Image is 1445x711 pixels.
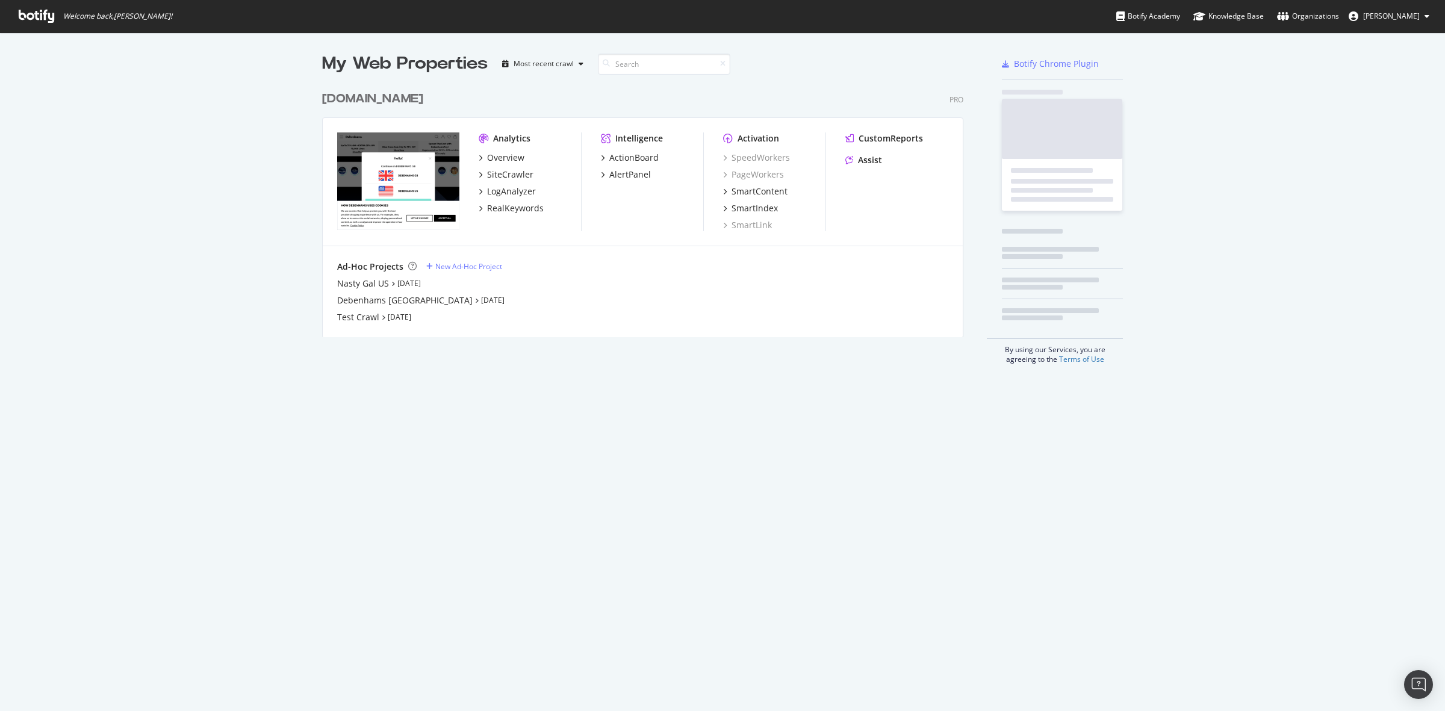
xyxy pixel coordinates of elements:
button: Most recent crawl [497,54,588,73]
a: New Ad-Hoc Project [426,261,502,272]
div: RealKeywords [487,202,544,214]
div: By using our Services, you are agreeing to the [987,338,1123,364]
a: [DATE] [388,312,411,322]
a: ActionBoard [601,152,659,164]
div: Open Intercom Messenger [1404,670,1433,699]
a: CustomReports [845,132,923,144]
div: grid [322,76,973,337]
div: Intelligence [615,132,663,144]
a: SiteCrawler [479,169,533,181]
a: AlertPanel [601,169,651,181]
div: Ad-Hoc Projects [337,261,403,273]
div: Organizations [1277,10,1339,22]
a: [DATE] [397,278,421,288]
div: Pro [949,95,963,105]
div: Overview [487,152,524,164]
a: SmartContent [723,185,788,197]
a: Overview [479,152,524,164]
div: My Web Properties [322,52,488,76]
div: AlertPanel [609,169,651,181]
a: SmartLink [723,219,772,231]
a: RealKeywords [479,202,544,214]
div: New Ad-Hoc Project [435,261,502,272]
span: Zubair Kakuji [1363,11,1420,21]
a: Test Crawl [337,311,379,323]
a: Botify Chrome Plugin [1002,58,1099,70]
div: Most recent crawl [514,60,574,67]
div: ActionBoard [609,152,659,164]
a: Terms of Use [1059,354,1104,364]
a: SmartIndex [723,202,778,214]
a: PageWorkers [723,169,784,181]
a: [DOMAIN_NAME] [322,90,428,108]
div: Activation [738,132,779,144]
div: Knowledge Base [1193,10,1264,22]
div: [DOMAIN_NAME] [322,90,423,108]
div: Assist [858,154,882,166]
div: Botify Academy [1116,10,1180,22]
a: SpeedWorkers [723,152,790,164]
a: LogAnalyzer [479,185,536,197]
a: [DATE] [481,295,505,305]
div: LogAnalyzer [487,185,536,197]
div: SmartIndex [732,202,778,214]
span: Welcome back, [PERSON_NAME] ! [63,11,172,21]
div: SiteCrawler [487,169,533,181]
img: debenhams.com [337,132,459,230]
a: Debenhams [GEOGRAPHIC_DATA] [337,294,473,306]
button: [PERSON_NAME] [1339,7,1439,26]
div: Analytics [493,132,530,144]
a: Assist [845,154,882,166]
a: Nasty Gal US [337,278,389,290]
div: CustomReports [859,132,923,144]
div: SmartContent [732,185,788,197]
input: Search [598,54,730,75]
div: Botify Chrome Plugin [1014,58,1099,70]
